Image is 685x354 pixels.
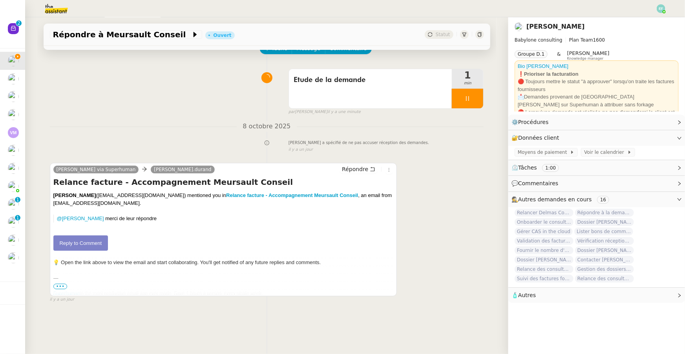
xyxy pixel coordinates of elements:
[8,145,19,156] img: users%2FSg6jQljroSUGpSfKFUOPmUmNaZ23%2Favatar%2FUntitled.png
[575,275,634,283] span: Relance des consultants CRA - septembre 2025
[567,50,610,60] app-user-label: Knowledge manager
[511,180,562,186] span: 💬
[518,148,570,156] span: Moyens de paiement
[508,176,685,191] div: 💬Commentaires
[452,80,483,87] span: min
[508,288,685,303] div: 🧴Autres
[515,246,574,254] span: Fournir le nombre d'actions
[575,256,634,264] span: Contacter [PERSON_NAME]
[289,109,361,115] small: [PERSON_NAME]
[518,63,568,69] a: Bio [PERSON_NAME]
[542,164,559,172] nz-tag: 1:00
[53,259,394,274] div: 💡 Open the link above to view the email and start collaborating. You'll get notified of any futur...
[226,192,358,198] a: Relance facture - Accompagnement Meursault Conseil
[518,108,676,124] div: 🔴 Lorsqu'une demande est réalisée, si le client est satisfait, cloturer directement.
[151,166,214,173] a: [PERSON_NAME].durand
[294,74,448,86] span: Etude de la demande
[289,109,295,115] span: par
[515,228,573,235] span: Gérer CAS in the cloud
[8,91,19,102] img: users%2FSg6jQljroSUGpSfKFUOPmUmNaZ23%2Favatar%2FUntitled.png
[602,109,644,115] strong: ne pas demander
[508,130,685,146] div: 🔐Données client
[518,164,537,171] span: Tâches
[53,166,139,173] a: [PERSON_NAME] via Superhuman
[50,296,74,303] span: il y a un jour
[518,93,676,108] div: Demandes provenant de [GEOGRAPHIC_DATA][PERSON_NAME] sur Superhuman à attribuer sans forkage
[296,44,320,53] span: Message
[515,37,563,43] span: Babylone consulting
[508,160,685,175] div: ⏲️Tâches 1:00
[8,127,19,138] img: svg
[213,33,231,38] div: Ouvert
[511,118,552,127] span: ⚙️
[575,265,634,273] span: Gestion des dossiers complexes - octobre 2025
[342,165,368,173] span: Répondre
[657,4,665,13] img: svg
[518,135,559,141] span: Données client
[8,199,19,210] img: users%2FSg6jQljroSUGpSfKFUOPmUmNaZ23%2Favatar%2FUntitled.png
[574,228,633,235] span: Lister bons de commande manquants à [PERSON_NAME]
[260,43,292,54] button: Tâche
[16,215,19,222] p: 1
[508,192,685,207] div: 🕵️Autres demandes en cours 16
[518,78,676,93] div: 🔴 Toujours mettre le statut "à approuver" lorsqu'on traite les factures fournisseurs
[584,148,627,156] span: Voir le calendrier
[436,32,450,37] span: Statut
[518,119,549,125] span: Procédures
[515,265,574,273] span: Relance des consultants CRA - août 2025
[526,23,585,30] a: [PERSON_NAME]
[518,292,536,298] span: Autres
[8,217,19,228] img: users%2FSg6jQljroSUGpSfKFUOPmUmNaZ23%2Favatar%2FUntitled.png
[289,140,429,146] span: [PERSON_NAME] a spécifié de ne pas accuser réception des demandes.
[330,44,367,53] span: Commentaire
[327,109,360,115] span: il y a une minute
[511,164,566,171] span: ⏲️
[8,235,19,246] img: users%2FLb8tVVcnxkNxES4cleXP4rKNCSJ2%2Favatar%2F2ff4be35-2167-49b6-8427-565bfd2dd78c
[511,196,612,203] span: 🕵️
[53,192,394,215] div: ([EMAIL_ADDRESS][DOMAIN_NAME]) mentioned you in , an email from [EMAIL_ADDRESS][DOMAIN_NAME].
[8,252,19,263] img: users%2FQNmrJKjvCnhZ9wRJPnUNc9lj8eE3%2Favatar%2F5ca36b56-0364-45de-a850-26ae83da85f1
[511,133,563,142] span: 🔐
[508,115,685,130] div: ⚙️Procédures
[53,192,96,198] strong: [PERSON_NAME]
[57,215,104,221] a: @[PERSON_NAME]
[237,121,297,132] span: 8 octobre 2025
[53,235,108,251] a: Reply to Comment
[339,165,378,173] button: Répondre
[575,218,634,226] span: Dossier [PERSON_NAME]
[515,50,548,58] nz-tag: Groupe D.1
[53,235,394,307] td: —
[515,22,523,31] img: users%2FSg6jQljroSUGpSfKFUOPmUmNaZ23%2Favatar%2FUntitled.png
[515,209,574,217] span: Relancer Delmas Conseil pour la facture de septembre
[569,37,593,43] span: Plan Team
[518,71,579,77] strong: ❗Prioriser la facturation
[593,37,605,43] span: 1600
[272,44,288,53] span: Tâche
[8,55,19,66] img: users%2FSg6jQljroSUGpSfKFUOPmUmNaZ23%2Favatar%2FUntitled.png
[597,196,609,204] nz-tag: 16
[515,237,574,245] span: Validation des factures consultants - septembre 2025
[53,290,394,300] div: is the most productive email app ever made. Save 4 hours a person, every single week.
[575,246,634,254] span: Dossier [PERSON_NAME]
[511,292,536,298] span: 🧴
[557,50,561,60] span: &
[289,146,313,153] span: il y a un jour
[567,50,610,56] span: [PERSON_NAME]
[515,256,574,264] span: Dossier [PERSON_NAME] : demander justificatifs
[452,71,483,80] span: 1
[15,215,20,221] nz-badge-sup: 1
[575,237,634,245] span: Vérification réception factures consultants - octobre 2025
[8,73,19,84] img: users%2FTtzP7AGpm5awhzgAzUtU1ot6q7W2%2Favatar%2Fb1ec9cbd-befd-4b0f-b4c2-375d59dbe3fa
[292,43,325,54] button: Message
[8,181,19,192] img: users%2FyQfMwtYgTqhRP2YHWHmG2s2LYaD3%2Favatar%2Fprofile-pic.png
[15,197,20,203] nz-badge-sup: 1
[17,20,20,27] p: 2
[518,180,558,186] span: Commentaires
[57,215,394,223] p: ​ merci de leur répondre
[53,290,80,296] a: Superhuman
[53,31,192,38] span: Répondre à Meursault Conseil
[515,275,574,283] span: Suivi des factures fournisseurs en attente de paiement - 1 octobre 2025
[515,218,574,226] span: Onboarder le consultant [PERSON_NAME]
[53,177,394,188] h4: Relance facture - Accompagnement Meursault Conseil
[8,109,19,120] img: users%2FSg6jQljroSUGpSfKFUOPmUmNaZ23%2Favatar%2FUntitled.png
